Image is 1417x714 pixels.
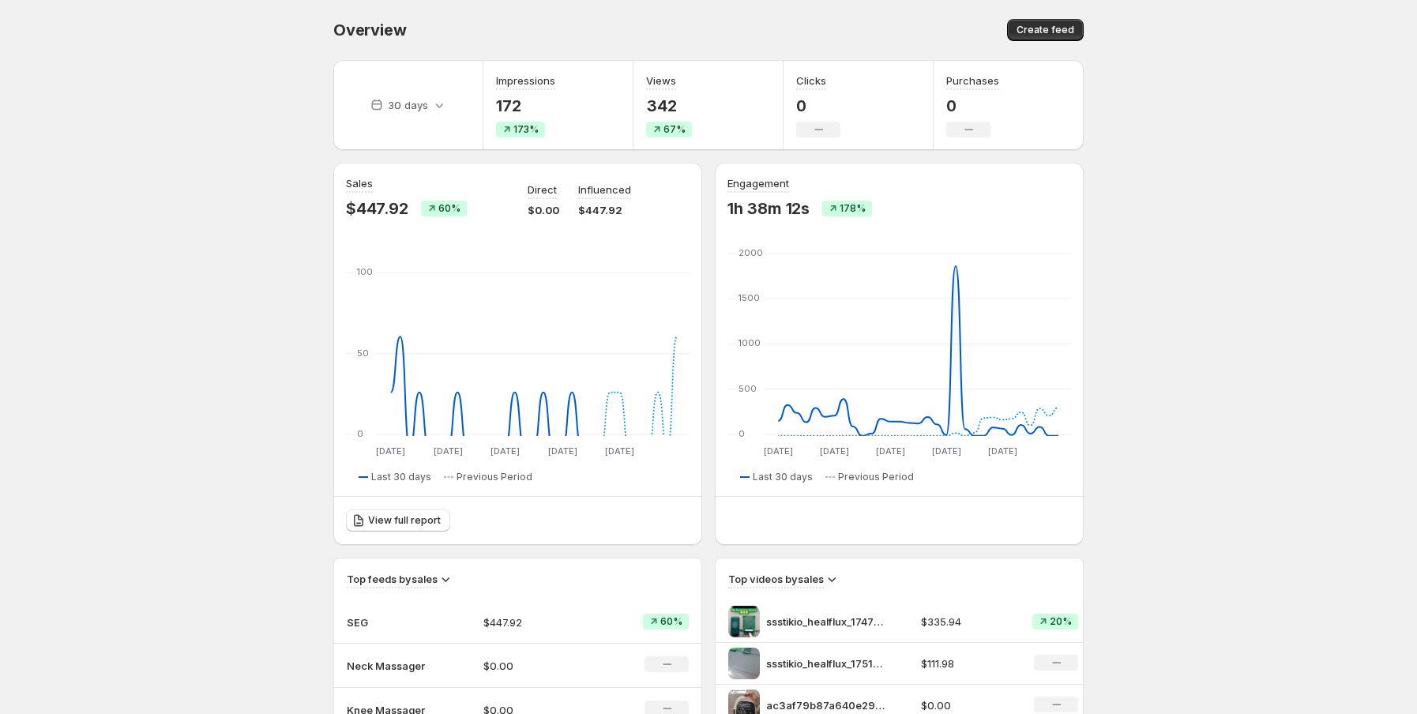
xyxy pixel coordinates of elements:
[764,445,793,457] text: [DATE]
[483,614,595,630] p: $447.92
[434,445,463,457] text: [DATE]
[727,175,789,191] h3: Engagement
[820,445,849,457] text: [DATE]
[739,292,760,303] text: 1500
[796,73,826,88] h3: Clicks
[921,614,1014,629] p: $335.94
[663,123,686,136] span: 67%
[548,445,577,457] text: [DATE]
[796,96,840,115] p: 0
[646,96,692,115] p: 342
[578,182,631,197] p: Influenced
[347,571,438,587] h3: Top feeds by sales
[496,96,555,115] p: 172
[646,73,676,88] h3: Views
[728,648,760,679] img: ssstikio_healflux_1751907689460 - Trim
[739,428,745,439] text: 0
[528,182,557,197] p: Direct
[766,614,885,629] p: ssstikio_healflux_1747854537762 - Trim
[376,445,405,457] text: [DATE]
[766,656,885,671] p: ssstikio_healflux_1751907689460 - Trim
[346,509,450,532] a: View full report
[838,471,914,483] span: Previous Period
[660,615,682,628] span: 60%
[357,428,363,439] text: 0
[739,383,757,394] text: 500
[988,445,1017,457] text: [DATE]
[368,514,441,527] span: View full report
[921,656,1014,671] p: $111.98
[496,73,555,88] h3: Impressions
[728,606,760,637] img: ssstikio_healflux_1747854537762 - Trim
[483,658,595,674] p: $0.00
[727,199,810,218] p: 1h 38m 12s
[605,445,634,457] text: [DATE]
[346,199,408,218] p: $447.92
[1007,19,1084,41] button: Create feed
[371,471,431,483] span: Last 30 days
[739,247,763,258] text: 2000
[921,697,1014,713] p: $0.00
[876,445,905,457] text: [DATE]
[457,471,532,483] span: Previous Period
[438,202,460,215] span: 60%
[528,202,559,218] p: $0.00
[513,123,539,136] span: 173%
[347,614,426,630] p: SEG
[490,445,520,457] text: [DATE]
[357,348,369,359] text: 50
[388,97,428,113] p: 30 days
[1017,24,1074,36] span: Create feed
[766,697,885,713] p: ac3af79b87a640e296eae16fca77af50
[578,202,631,218] p: $447.92
[739,337,761,348] text: 1000
[1050,615,1072,628] span: 20%
[946,96,999,115] p: 0
[840,202,866,215] span: 178%
[946,73,999,88] h3: Purchases
[347,658,426,674] p: Neck Massager
[357,266,373,277] text: 100
[333,21,406,39] span: Overview
[346,175,373,191] h3: Sales
[932,445,961,457] text: [DATE]
[753,471,813,483] span: Last 30 days
[728,571,824,587] h3: Top videos by sales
